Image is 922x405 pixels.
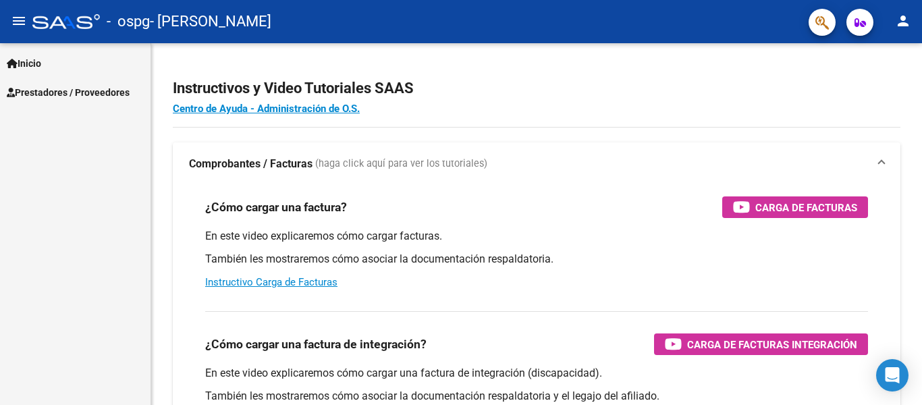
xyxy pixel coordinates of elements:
a: Centro de Ayuda - Administración de O.S. [173,103,360,115]
span: (haga click aquí para ver los tutoriales) [315,157,487,171]
mat-icon: menu [11,13,27,29]
mat-icon: person [895,13,911,29]
p: También les mostraremos cómo asociar la documentación respaldatoria. [205,252,868,267]
span: - ospg [107,7,150,36]
div: Open Intercom Messenger [876,359,909,391]
p: También les mostraremos cómo asociar la documentación respaldatoria y el legajo del afiliado. [205,389,868,404]
button: Carga de Facturas [722,196,868,218]
strong: Comprobantes / Facturas [189,157,313,171]
button: Carga de Facturas Integración [654,333,868,355]
h3: ¿Cómo cargar una factura? [205,198,347,217]
span: Prestadores / Proveedores [7,85,130,100]
span: - [PERSON_NAME] [150,7,271,36]
mat-expansion-panel-header: Comprobantes / Facturas (haga click aquí para ver los tutoriales) [173,142,900,186]
h3: ¿Cómo cargar una factura de integración? [205,335,427,354]
p: En este video explicaremos cómo cargar una factura de integración (discapacidad). [205,366,868,381]
span: Carga de Facturas [755,199,857,216]
span: Carga de Facturas Integración [687,336,857,353]
h2: Instructivos y Video Tutoriales SAAS [173,76,900,101]
p: En este video explicaremos cómo cargar facturas. [205,229,868,244]
span: Inicio [7,56,41,71]
a: Instructivo Carga de Facturas [205,276,337,288]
